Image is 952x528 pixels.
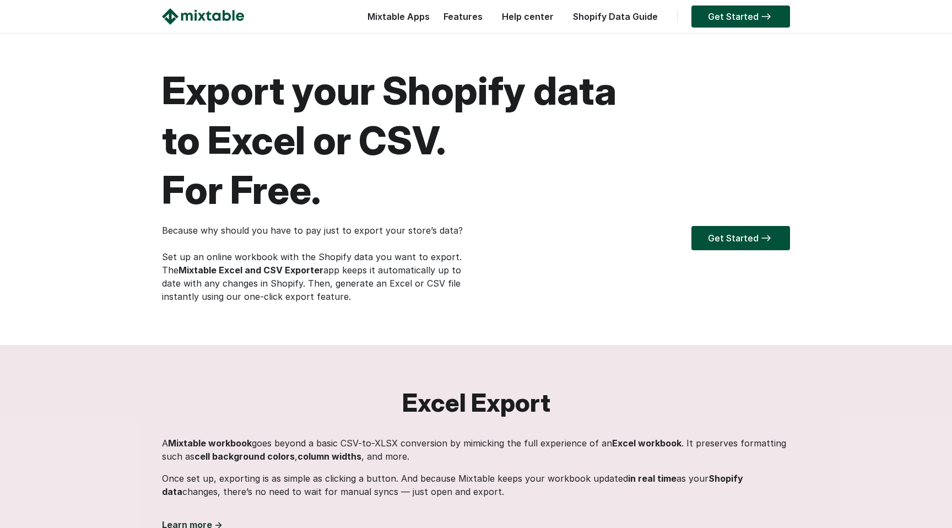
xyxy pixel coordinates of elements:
[297,451,361,462] strong: column widths
[759,13,773,20] img: arrow-right.svg
[162,66,790,215] h1: Export your Shopify data to Excel or CSV. For Free.
[567,11,663,22] a: Shopify Data Guide
[438,11,488,22] a: Features
[178,265,323,276] strong: Mixtable Excel and CSV Exporter
[612,438,681,449] strong: Excel workbook
[194,451,295,462] strong: cell background colors
[168,438,252,449] strong: Mixtable workbook
[759,235,773,241] img: arrow-right.svg
[162,345,790,428] h2: Excel Export
[496,11,559,22] a: Help center
[691,226,790,250] a: Get Started
[162,437,790,463] p: A goes beyond a basic CSV-to-XLSX conversion by mimicking the full experience of an . It preserve...
[362,8,430,30] div: Mixtable Apps
[162,8,244,25] img: Mixtable logo
[691,6,790,28] a: Get Started
[162,224,476,303] p: Because why should you have to pay just to export your store’s data? Set up an online workbook wi...
[162,472,790,498] p: Once set up, exporting is as simple as clicking a button. And because Mixtable keeps your workboo...
[628,473,677,484] strong: in real time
